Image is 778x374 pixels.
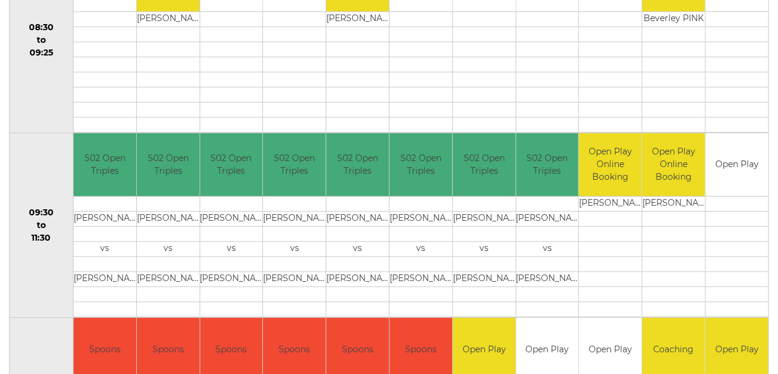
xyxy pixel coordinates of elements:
td: 09:30 to 11:30 [10,133,74,318]
td: [PERSON_NAME] [453,272,516,287]
td: S02 Open Triples [516,133,579,197]
td: Open Play [706,133,768,197]
td: [PERSON_NAME] [263,272,326,287]
td: vs [453,242,516,257]
td: S02 Open Triples [137,133,200,197]
td: [PERSON_NAME] [200,212,263,227]
td: [PERSON_NAME] [74,272,136,287]
td: vs [137,242,200,257]
td: vs [326,242,389,257]
td: Open Play Online Booking [642,133,705,197]
td: vs [263,242,326,257]
td: S02 Open Triples [74,133,136,197]
td: vs [74,242,136,257]
td: [PERSON_NAME] [453,212,516,227]
td: [PERSON_NAME] [200,272,263,287]
td: [PERSON_NAME] [137,11,200,27]
td: [PERSON_NAME] [516,212,579,227]
td: [PERSON_NAME] [390,212,452,227]
td: [PERSON_NAME] [326,272,389,287]
td: [PERSON_NAME] [263,212,326,227]
td: [PERSON_NAME] [579,197,642,212]
td: [PERSON_NAME] [642,197,705,212]
td: S02 Open Triples [326,133,389,197]
td: [PERSON_NAME] [516,272,579,287]
td: vs [390,242,452,257]
td: [PERSON_NAME] [390,272,452,287]
td: Beverley PINK [642,11,705,27]
td: [PERSON_NAME] [326,11,389,27]
td: vs [200,242,263,257]
td: S02 Open Triples [200,133,263,197]
td: S02 Open Triples [263,133,326,197]
td: [PERSON_NAME] [137,212,200,227]
td: Open Play Online Booking [579,133,642,197]
td: [PERSON_NAME] [74,212,136,227]
td: [PERSON_NAME] [326,212,389,227]
td: S02 Open Triples [390,133,452,197]
td: S02 Open Triples [453,133,516,197]
td: [PERSON_NAME] [137,272,200,287]
td: vs [516,242,579,257]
